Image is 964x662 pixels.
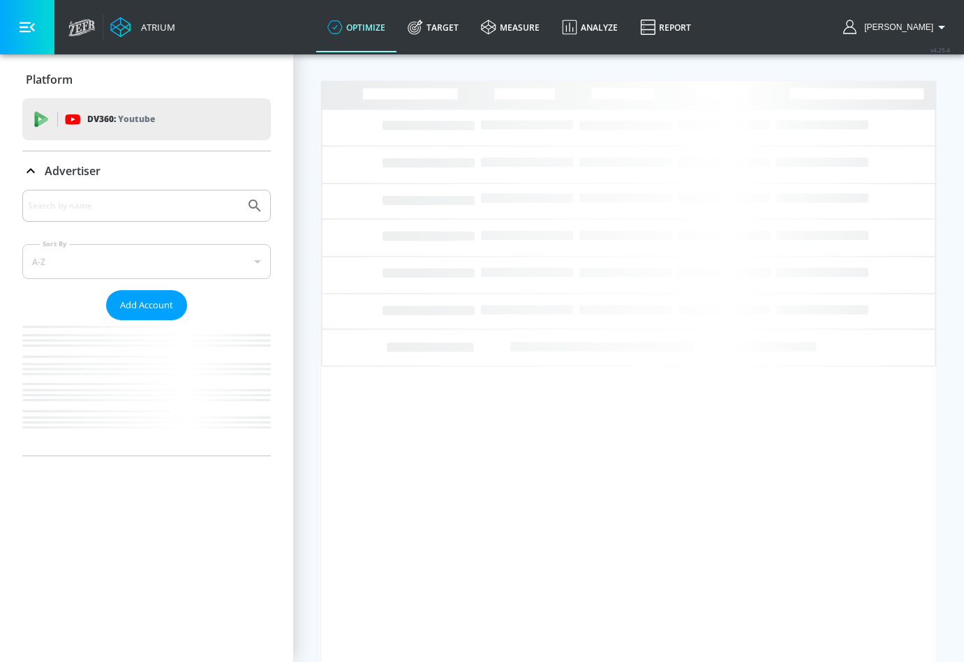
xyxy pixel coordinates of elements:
div: Platform [22,60,271,99]
a: Analyze [551,2,629,52]
input: Search by name [28,197,239,215]
div: DV360: Youtube [22,98,271,140]
a: optimize [316,2,396,52]
button: [PERSON_NAME] [843,19,950,36]
p: Advertiser [45,163,101,179]
a: measure [470,2,551,52]
div: A-Z [22,244,271,279]
span: Add Account [120,297,173,313]
a: Atrium [110,17,175,38]
div: Advertiser [22,151,271,190]
div: Advertiser [22,190,271,456]
p: DV360: [87,112,155,127]
button: Add Account [106,290,187,320]
a: Report [629,2,702,52]
p: Platform [26,72,73,87]
span: login as: kylie.geatz@zefr.com [859,22,933,32]
p: Youtube [118,112,155,126]
nav: list of Advertiser [22,320,271,456]
label: Sort By [40,239,70,248]
div: Atrium [135,21,175,33]
span: v 4.25.4 [930,46,950,54]
a: Target [396,2,470,52]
